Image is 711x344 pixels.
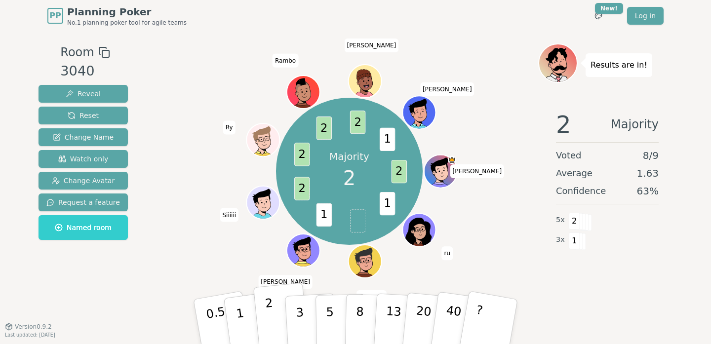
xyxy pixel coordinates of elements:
a: PPPlanning PokerNo.1 planning poker tool for agile teams [47,5,187,27]
span: No.1 planning poker tool for agile teams [67,19,187,27]
p: Majority [329,150,369,163]
span: PP [49,10,61,22]
p: Results are in! [591,58,647,72]
span: Change Name [53,132,114,142]
span: 1 [380,192,395,215]
span: 2 [350,111,366,134]
span: Reset [68,111,99,120]
span: 2 [295,177,311,200]
span: 1 [380,127,395,151]
span: Matthew J is the host [448,156,457,164]
span: 2 [392,159,407,183]
div: New! [595,3,623,14]
span: Version 0.9.2 [15,323,52,331]
span: 2 [343,163,355,193]
span: Confidence [556,184,606,198]
button: Request a feature [39,193,128,211]
span: Average [556,166,592,180]
span: Click to change your name [258,275,313,289]
span: Click to change your name [420,82,474,96]
button: Reveal [39,85,128,103]
button: Version0.9.2 [5,323,52,331]
span: 8 / 9 [643,149,659,162]
span: 2 [316,116,332,140]
span: Planning Poker [67,5,187,19]
span: Change Avatar [52,176,115,186]
span: 2 [569,213,580,229]
span: 2 [295,143,311,166]
span: 1 [569,232,580,249]
button: Watch only [39,150,128,168]
button: Change Name [39,128,128,146]
span: Last updated: [DATE] [5,332,55,338]
span: Room [60,43,94,61]
span: Click to change your name [450,164,504,178]
span: Click to change your name [223,121,236,135]
span: 1.63 [636,166,659,180]
span: Majority [611,113,659,136]
a: Log in [627,7,664,25]
button: New! [590,7,607,25]
button: Click to change your avatar [350,246,381,277]
span: Click to change your name [220,208,238,222]
button: Named room [39,215,128,240]
span: Reveal [66,89,101,99]
span: 63 % [637,184,659,198]
span: Request a feature [46,197,120,207]
button: Change Avatar [39,172,128,190]
div: 3040 [60,61,110,81]
span: Click to change your name [356,290,386,304]
span: Watch only [58,154,109,164]
span: 3 x [556,234,565,245]
span: Click to change your name [441,246,453,260]
span: Click to change your name [345,38,399,52]
span: Named room [55,223,112,232]
span: Voted [556,149,582,162]
span: 2 [556,113,571,136]
button: Reset [39,107,128,124]
span: Click to change your name [273,54,298,68]
span: 1 [316,203,332,226]
span: 5 x [556,215,565,226]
